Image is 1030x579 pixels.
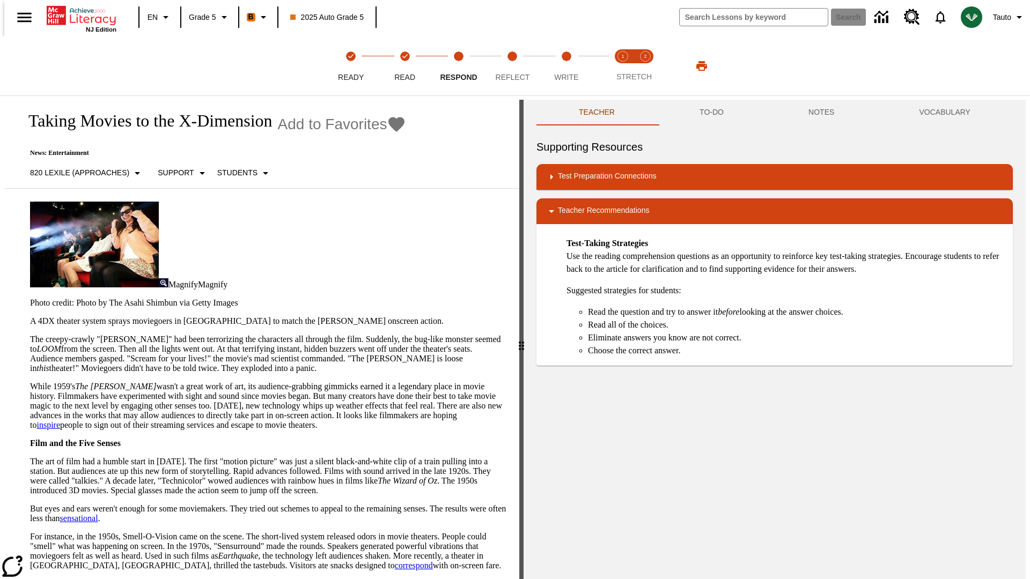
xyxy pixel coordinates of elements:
[158,167,194,179] p: Support
[536,198,1013,224] div: Teacher Recommendations
[218,551,259,560] em: Earthquake
[36,420,60,429] a: inspire
[373,36,436,95] button: Read(Step completed) step 2 of 5
[644,54,646,59] text: 2
[278,115,407,133] button: Add to Favorites - Taking Movies to the X-Dimension
[536,164,1013,190] div: Test Preparation Connections
[621,54,624,59] text: 1
[278,116,387,133] span: Add to Favorites
[524,100,1026,579] div: activity
[897,3,926,32] a: Resource Center, Will open in new tab
[86,26,116,33] span: NJ Edition
[868,3,897,32] a: Data Center
[198,280,227,289] span: Magnify
[143,8,177,27] button: Language: EN, Select a language
[536,138,1013,155] h6: Supporting Resources
[36,363,49,373] em: this
[566,239,648,248] strong: Test-Taking Strategies
[718,307,739,316] em: before
[877,100,1013,125] button: VOCABULARY
[338,73,364,81] span: Ready
[961,6,982,28] img: avatar image
[4,100,519,574] div: reading
[519,100,524,579] div: Press Enter or Spacebar and then press right and left arrow keys to move the slider
[148,12,158,23] span: EN
[185,8,235,27] button: Grade: Grade 5, Select a grade
[588,344,1004,357] li: Choose the correct answer.
[30,457,506,495] p: The art of film had a humble start in [DATE]. The first "motion picture" was just a silent black-...
[36,344,61,353] em: LOOM
[168,280,198,289] span: Magnify
[395,561,433,570] a: correspond
[926,3,954,31] a: Notifications
[242,8,274,27] button: Boost Class color is orange. Change class color
[17,111,273,131] h1: Taking Movies to the X-Dimension
[428,36,490,95] button: Respond step 3 of 5
[536,100,1013,125] div: Instructional Panel Tabs
[630,36,661,95] button: Stretch Respond step 2 of 2
[766,100,877,125] button: NOTES
[989,8,1030,27] button: Profile/Settings
[558,170,657,183] p: Test Preparation Connections
[481,36,543,95] button: Reflect step 4 of 5
[30,298,506,308] p: Photo credit: Photo by The Asahi Shimbun via Getty Images
[566,284,1004,297] p: Suggested strategies for students:
[9,2,40,33] button: Open side menu
[213,164,276,183] button: Select Student
[558,205,649,218] p: Teacher Recommendations
[954,3,989,31] button: Select a new avatar
[378,476,437,485] em: The Wizard of Oz
[30,382,506,430] p: While 1959's wasn't a great work of art, its audience-grabbing gimmicks earned it a legendary pla...
[30,167,129,179] p: 820 Lexile (Approaches)
[535,36,598,95] button: Write step 5 of 5
[588,331,1004,344] li: Eliminate answers you know are not correct.
[588,306,1004,318] li: Read the question and try to answer it looking at the answer choices.
[30,316,506,326] p: A 4DX theater system sprays moviegoers in [GEOGRAPHIC_DATA] to match the [PERSON_NAME] onscreen a...
[680,9,828,26] input: search field
[30,202,159,287] img: Panel in front of the seats sprays water mist to the happy audience at a 4DX-equipped theater.
[394,73,415,81] span: Read
[60,514,98,523] a: sensational
[657,100,766,125] button: TO-DO
[566,237,1004,276] p: Use the reading comprehension questions as an opportunity to reinforce key test-taking strategies...
[588,318,1004,331] li: Read all of the choices.
[26,164,148,183] button: Select Lexile, 820 Lexile (Approaches)
[616,72,652,81] span: STRETCH
[554,73,578,81] span: Write
[30,532,506,570] p: For instance, in the 1950s, Smell-O-Vision came on the scene. The short-lived system released odo...
[607,36,638,95] button: Stretch Read step 1 of 2
[153,164,212,183] button: Scaffolds, Support
[685,56,719,76] button: Print
[536,100,657,125] button: Teacher
[217,167,257,179] p: Students
[290,12,364,23] span: 2025 Auto Grade 5
[440,73,477,81] span: Respond
[17,149,406,157] p: News: Entertainment
[30,335,506,373] p: The creepy-crawly "[PERSON_NAME]" had been terrorizing the characters all through the film. Sudde...
[993,12,1011,23] span: Tauto
[75,382,157,391] em: The [PERSON_NAME]
[189,12,216,23] span: Grade 5
[47,4,116,33] div: Home
[159,278,168,287] img: Magnify
[30,504,506,523] p: But eyes and ears weren't enough for some moviemakers. They tried out schemes to appeal to the re...
[248,10,254,24] span: B
[496,73,530,81] span: Reflect
[320,36,382,95] button: Ready(Step completed) step 1 of 5
[30,439,121,448] strong: Film and the Five Senses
